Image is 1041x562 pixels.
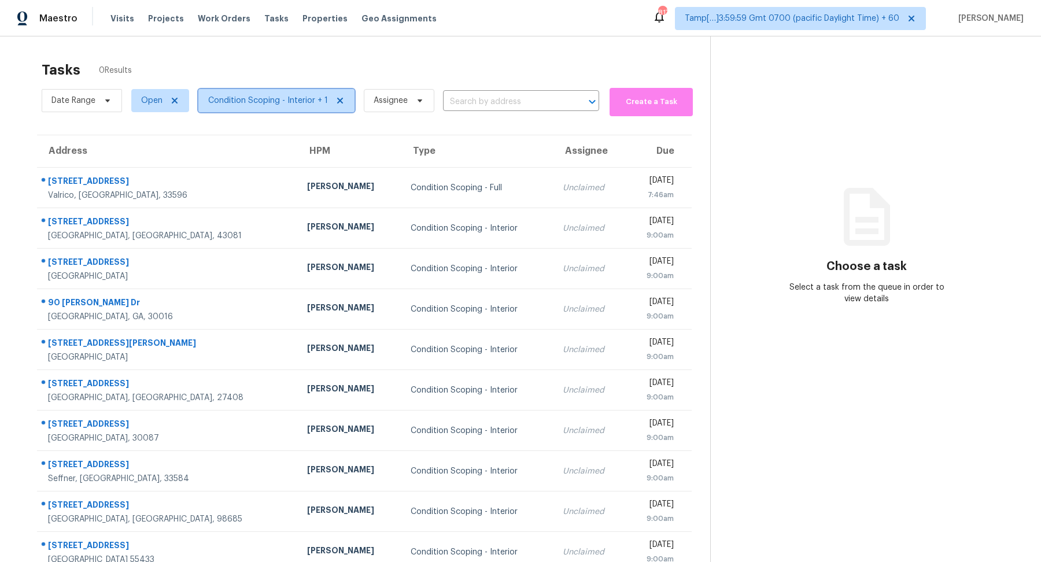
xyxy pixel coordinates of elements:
div: Unclaimed [563,425,617,437]
th: Due [626,135,692,168]
div: Unclaimed [563,506,617,517]
div: Unclaimed [563,304,617,315]
div: [DATE] [635,215,674,230]
div: [STREET_ADDRESS][PERSON_NAME] [48,337,289,352]
span: Projects [148,13,184,24]
div: Condition Scoping - Interior [411,506,544,517]
span: Maestro [39,13,77,24]
div: Condition Scoping - Interior [411,223,544,234]
div: 7:46am [635,189,674,201]
div: [DATE] [635,539,674,553]
div: [PERSON_NAME] [307,180,392,195]
th: HPM [298,135,401,168]
div: [GEOGRAPHIC_DATA] [48,271,289,282]
div: [DATE] [635,296,674,310]
div: [DATE] [635,417,674,432]
span: Condition Scoping - Interior + 1 [208,95,328,106]
div: 90 [PERSON_NAME] Dr [48,297,289,311]
div: Condition Scoping - Interior [411,344,544,356]
div: [PERSON_NAME] [307,302,392,316]
div: [PERSON_NAME] [307,504,392,519]
div: [DATE] [635,175,674,189]
div: 9:00am [635,351,674,363]
div: [GEOGRAPHIC_DATA], [GEOGRAPHIC_DATA], 27408 [48,392,289,404]
div: [PERSON_NAME] [307,545,392,559]
div: 817 [658,7,666,19]
div: [DATE] [635,256,674,270]
div: [DATE] [635,377,674,391]
div: [STREET_ADDRESS] [48,175,289,190]
div: Unclaimed [563,546,617,558]
div: 9:00am [635,472,674,484]
span: Visits [110,13,134,24]
div: [DATE] [635,458,674,472]
div: 9:00am [635,310,674,322]
div: Condition Scoping - Interior [411,384,544,396]
div: Unclaimed [563,263,617,275]
div: Unclaimed [563,344,617,356]
div: Condition Scoping - Interior [411,465,544,477]
button: Open [584,94,600,110]
div: 9:00am [635,432,674,443]
div: Condition Scoping - Interior [411,304,544,315]
div: [GEOGRAPHIC_DATA], 30087 [48,432,289,444]
div: Unclaimed [563,182,617,194]
span: Tasks [264,14,289,23]
div: [DATE] [635,337,674,351]
div: [STREET_ADDRESS] [48,256,289,271]
div: Unclaimed [563,465,617,477]
th: Address [37,135,298,168]
div: [PERSON_NAME] [307,261,392,276]
div: [STREET_ADDRESS] [48,459,289,473]
div: 9:00am [635,391,674,403]
div: [GEOGRAPHIC_DATA], [GEOGRAPHIC_DATA], 98685 [48,513,289,525]
span: Work Orders [198,13,250,24]
div: [STREET_ADDRESS] [48,418,289,432]
div: Condition Scoping - Interior [411,546,544,558]
th: Assignee [553,135,626,168]
div: [PERSON_NAME] [307,383,392,397]
span: Tamp[…]3:59:59 Gmt 0700 (pacific Daylight Time) + 60 [685,13,899,24]
div: 9:00am [635,513,674,524]
h2: Tasks [42,64,80,76]
div: [STREET_ADDRESS] [48,378,289,392]
span: Create a Task [615,95,687,109]
span: Date Range [51,95,95,106]
div: [PERSON_NAME] [307,342,392,357]
div: [PERSON_NAME] [307,423,392,438]
div: [STREET_ADDRESS] [48,216,289,230]
div: [STREET_ADDRESS] [48,539,289,554]
div: Condition Scoping - Interior [411,425,544,437]
div: 9:00am [635,230,674,241]
span: Open [141,95,163,106]
div: Condition Scoping - Full [411,182,544,194]
div: [GEOGRAPHIC_DATA] [48,352,289,363]
span: Assignee [374,95,408,106]
div: Unclaimed [563,384,617,396]
h3: Choose a task [826,261,907,272]
span: [PERSON_NAME] [954,13,1024,24]
input: Search by address [443,93,567,111]
div: Seffner, [GEOGRAPHIC_DATA], 33584 [48,473,289,485]
div: [DATE] [635,498,674,513]
div: Select a task from the queue in order to view details [789,282,945,305]
th: Type [401,135,553,168]
span: 0 Results [99,65,132,76]
div: [STREET_ADDRESS] [48,499,289,513]
div: [GEOGRAPHIC_DATA], GA, 30016 [48,311,289,323]
span: Geo Assignments [361,13,437,24]
div: [PERSON_NAME] [307,464,392,478]
div: [PERSON_NAME] [307,221,392,235]
div: 9:00am [635,270,674,282]
span: Properties [302,13,348,24]
div: Valrico, [GEOGRAPHIC_DATA], 33596 [48,190,289,201]
div: [GEOGRAPHIC_DATA], [GEOGRAPHIC_DATA], 43081 [48,230,289,242]
button: Create a Task [610,88,693,116]
div: Condition Scoping - Interior [411,263,544,275]
div: Unclaimed [563,223,617,234]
